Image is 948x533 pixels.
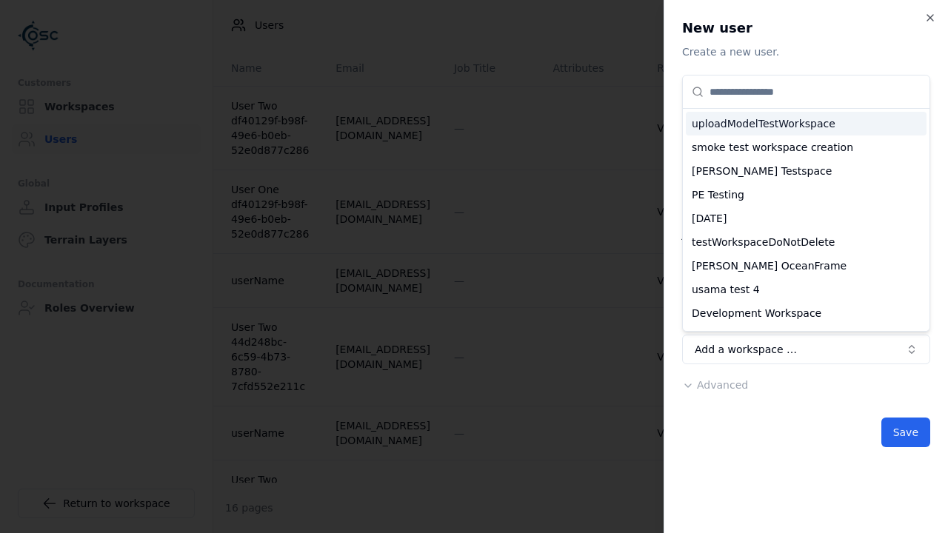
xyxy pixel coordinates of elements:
[686,301,927,325] div: Development Workspace
[686,254,927,278] div: [PERSON_NAME] OceanFrame
[683,109,929,331] div: Suggestions
[686,207,927,230] div: [DATE]
[686,112,927,135] div: uploadModelTestWorkspace
[686,183,927,207] div: PE Testing
[686,135,927,159] div: smoke test workspace creation
[686,159,927,183] div: [PERSON_NAME] Testspace
[686,230,927,254] div: testWorkspaceDoNotDelete
[686,325,927,349] div: Mobility_STG
[686,278,927,301] div: usama test 4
